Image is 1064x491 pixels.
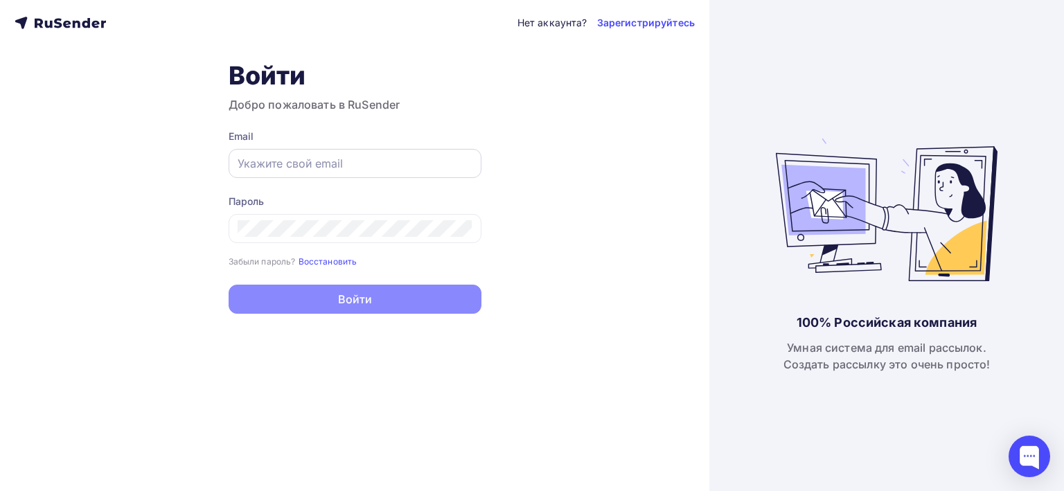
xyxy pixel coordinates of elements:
div: Умная система для email рассылок. Создать рассылку это очень просто! [783,339,991,373]
div: 100% Российская компания [797,314,977,331]
h1: Войти [229,60,481,91]
small: Восстановить [299,256,357,267]
div: Пароль [229,195,481,208]
a: Восстановить [299,255,357,267]
div: Email [229,130,481,143]
input: Укажите свой email [238,155,472,172]
small: Забыли пароль? [229,256,296,267]
button: Войти [229,285,481,314]
div: Нет аккаунта? [517,16,587,30]
h3: Добро пожаловать в RuSender [229,96,481,113]
a: Зарегистрируйтесь [597,16,695,30]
